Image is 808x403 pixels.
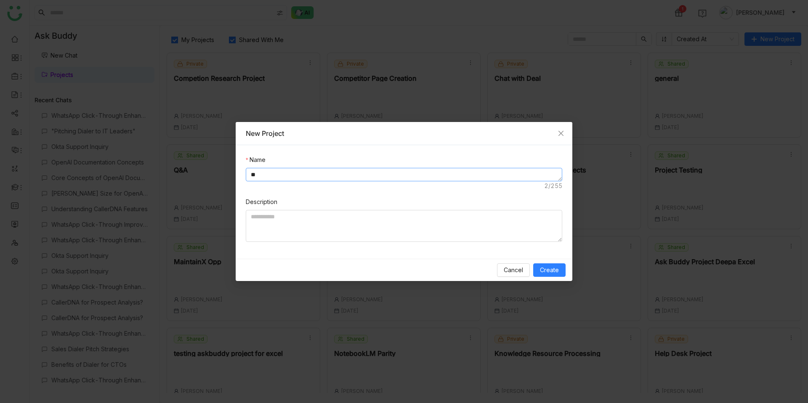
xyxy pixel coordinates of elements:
[533,263,566,277] button: Create
[246,197,277,207] label: Description
[550,122,572,145] button: Close
[497,263,530,277] button: Cancel
[246,129,562,138] div: New Project
[540,265,559,275] span: Create
[504,265,523,275] span: Cancel
[246,155,266,164] label: Name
